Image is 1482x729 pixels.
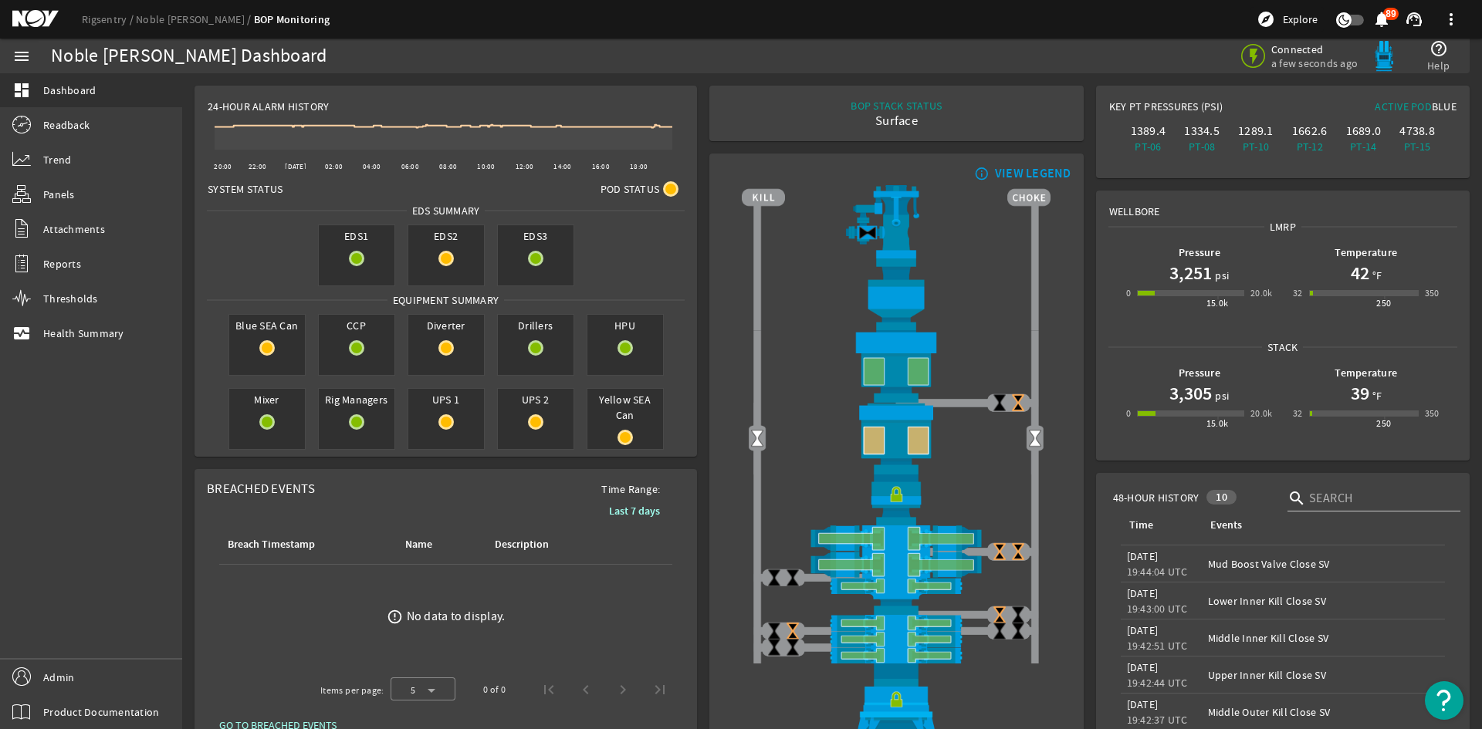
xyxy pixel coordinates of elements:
[477,162,495,171] text: 10:00
[1351,261,1369,285] h1: 42
[408,315,484,336] span: Diverter
[1405,10,1423,29] mat-icon: support_agent
[12,47,31,66] mat-icon: menu
[43,670,74,685] span: Admin
[1425,681,1463,720] button: Open Resource Center
[1433,1,1470,38] button: more_vert
[1393,123,1441,139] div: 4738.8
[82,12,136,26] a: Rigsentry
[401,162,419,171] text: 06:00
[742,594,1051,614] img: BopBodyShearBottom.png
[249,162,266,171] text: 22:00
[1250,406,1273,421] div: 20.0k
[1127,697,1159,711] legacy-datetime-component: [DATE]
[990,542,1009,561] img: ValveCloseBlock.png
[1208,667,1439,683] div: Upper Inner Kill Close SV
[319,225,394,247] span: EDS1
[483,682,506,697] div: 0 of 0
[387,609,403,625] mat-icon: error_outline
[1097,191,1469,219] div: Wellbore
[498,225,574,247] span: EDS3
[228,536,315,553] div: Breach Timestamp
[1372,10,1391,29] mat-icon: notifications
[1335,366,1397,380] b: Temperature
[1009,622,1027,640] img: ValveClose.png
[1208,704,1439,720] div: Middle Outer Kill Close SV
[43,704,159,720] span: Product Documentation
[1009,542,1027,561] img: ValveCloseBlock.png
[1208,630,1439,646] div: Middle Inner Kill Close SV
[408,225,484,247] span: EDS2
[1127,602,1188,616] legacy-datetime-component: 19:43:00 UTC
[783,638,802,656] img: ValveClose.png
[1376,295,1391,311] div: 250
[1232,123,1280,139] div: 1289.1
[630,162,648,171] text: 18:00
[1283,12,1318,27] span: Explore
[1206,490,1237,505] div: 10
[1286,139,1334,154] div: PT-12
[783,569,802,587] img: ValveClose.png
[1129,517,1153,534] div: Time
[285,162,306,171] text: [DATE]
[325,162,343,171] text: 02:00
[1127,713,1188,727] legacy-datetime-component: 19:42:37 UTC
[363,162,381,171] text: 04:00
[1340,139,1388,154] div: PT-14
[43,117,90,133] span: Readback
[439,162,457,171] text: 08:00
[207,481,315,497] span: Breached Events
[1206,416,1229,431] div: 15.0k
[43,326,124,341] span: Health Summary
[742,615,1051,631] img: PipeRamOpen.png
[990,393,1009,412] img: ValveClose.png
[601,181,660,197] span: Pod Status
[1179,245,1220,260] b: Pressure
[1250,285,1273,301] div: 20.0k
[1208,556,1439,572] div: Mud Boost Valve Close SV
[1309,489,1448,508] input: Search
[1126,406,1131,421] div: 0
[405,536,432,553] div: Name
[320,683,384,698] div: Items per page:
[1293,285,1303,301] div: 32
[1369,388,1382,403] span: °F
[1127,565,1188,579] legacy-datetime-component: 19:44:04 UTC
[587,315,663,336] span: HPU
[971,167,990,180] mat-icon: info_outline
[742,330,1051,403] img: UpperAnnularOpen.png
[1425,285,1440,301] div: 350
[408,389,484,410] span: UPS 1
[851,113,942,129] div: Surface
[1113,490,1199,505] span: 48-Hour History
[43,256,81,272] span: Reports
[1127,549,1159,563] legacy-datetime-component: [DATE]
[12,324,31,343] mat-icon: monitor_heart
[319,389,394,410] span: Rig Managers
[1271,42,1358,56] span: Connected
[1208,593,1439,609] div: Lower Inner Kill Close SV
[1178,139,1226,154] div: PT-08
[1286,123,1334,139] div: 1662.6
[1271,56,1358,70] span: a few seconds ago
[742,185,1051,258] img: RiserAdapter.png
[1262,339,1303,355] span: Stack
[387,292,504,308] span: Equipment Summary
[1009,606,1027,624] img: ValveClose.png
[1210,517,1242,534] div: Events
[1376,416,1391,431] div: 250
[1257,10,1275,29] mat-icon: explore
[1293,406,1303,421] div: 32
[1127,517,1189,534] div: Time
[1393,139,1441,154] div: PT-15
[1169,381,1212,406] h1: 3,305
[1335,245,1397,260] b: Temperature
[587,389,663,426] span: Yellow SEA Can
[229,389,305,410] span: Mixer
[498,389,574,410] span: UPS 2
[1206,295,1229,311] div: 15.0k
[589,481,672,497] span: Time Range:
[1009,393,1027,412] img: ValveCloseBlock.png
[1369,268,1382,283] span: °F
[225,536,384,553] div: Breach Timestamp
